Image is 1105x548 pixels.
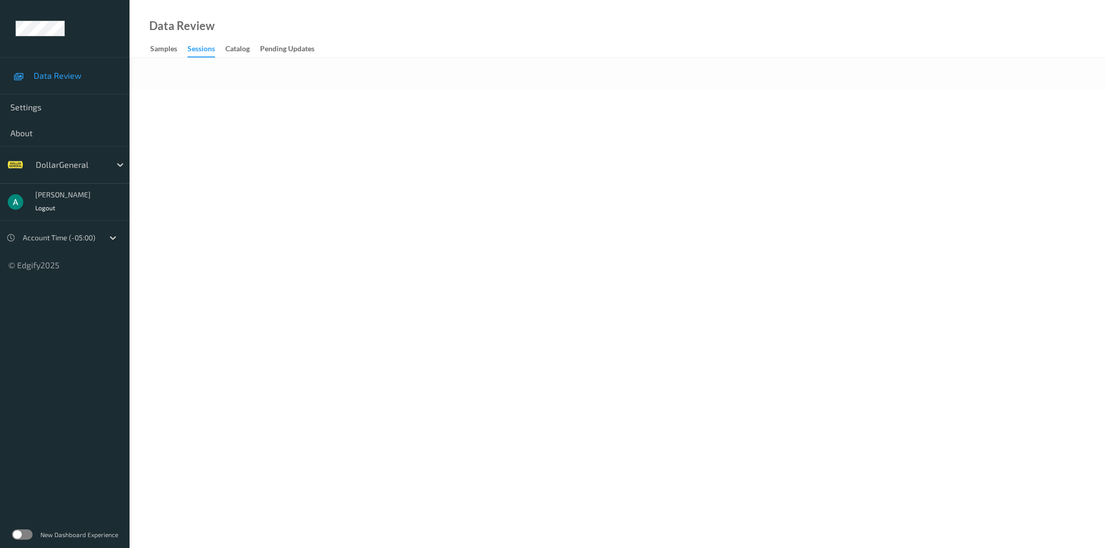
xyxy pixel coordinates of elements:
[260,44,314,56] div: Pending Updates
[225,42,260,56] a: Catalog
[150,44,177,56] div: Samples
[150,42,188,56] a: Samples
[149,21,214,31] div: Data Review
[188,42,225,57] a: Sessions
[225,44,250,56] div: Catalog
[188,44,215,57] div: Sessions
[260,42,325,56] a: Pending Updates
